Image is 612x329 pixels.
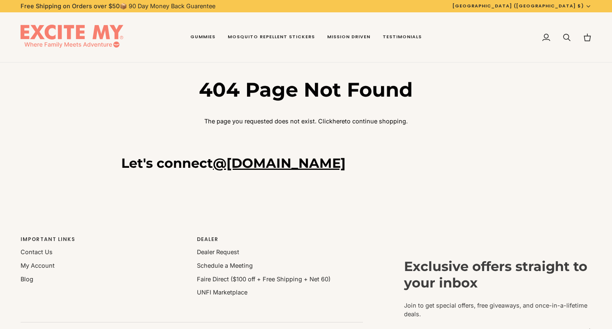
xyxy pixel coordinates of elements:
[321,12,376,63] a: Mission Driven
[21,262,55,269] a: My Account
[376,12,428,63] a: Testimonials
[197,276,330,283] a: Faire Direct ($100 off + Free Shipping + Net 60)
[184,117,427,126] p: The page you requested does not exist. Click to continue shopping.
[327,34,370,40] span: Mission Driven
[197,236,363,248] p: Dealer
[184,77,427,102] h1: 404 Page Not Found
[222,12,321,63] a: Mosquito Repellent Stickers
[197,262,253,269] a: Schedule a Meeting
[446,2,598,9] button: [GEOGRAPHIC_DATA] ([GEOGRAPHIC_DATA] $)
[197,248,239,255] a: Dealer Request
[404,301,591,319] p: Join to get special offers, free giveaways, and once-in-a-lifetime deals.
[121,155,491,171] h3: Let's connect
[21,276,33,283] a: Blog
[197,289,247,296] a: UNFI Marketplace
[333,118,345,125] a: here
[184,12,222,63] a: Gummies
[21,248,53,255] a: Contact Us
[21,2,120,9] strong: Free Shipping on Orders over $50
[190,34,215,40] span: Gummies
[404,258,591,291] h3: Exclusive offers straight to your inbox
[21,25,123,50] img: EXCITE MY®
[21,236,187,248] p: Important Links
[213,155,346,171] a: @[DOMAIN_NAME]
[21,2,215,11] p: 📦 90 Day Money Back Guarentee
[228,34,315,40] span: Mosquito Repellent Stickers
[383,34,422,40] span: Testimonials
